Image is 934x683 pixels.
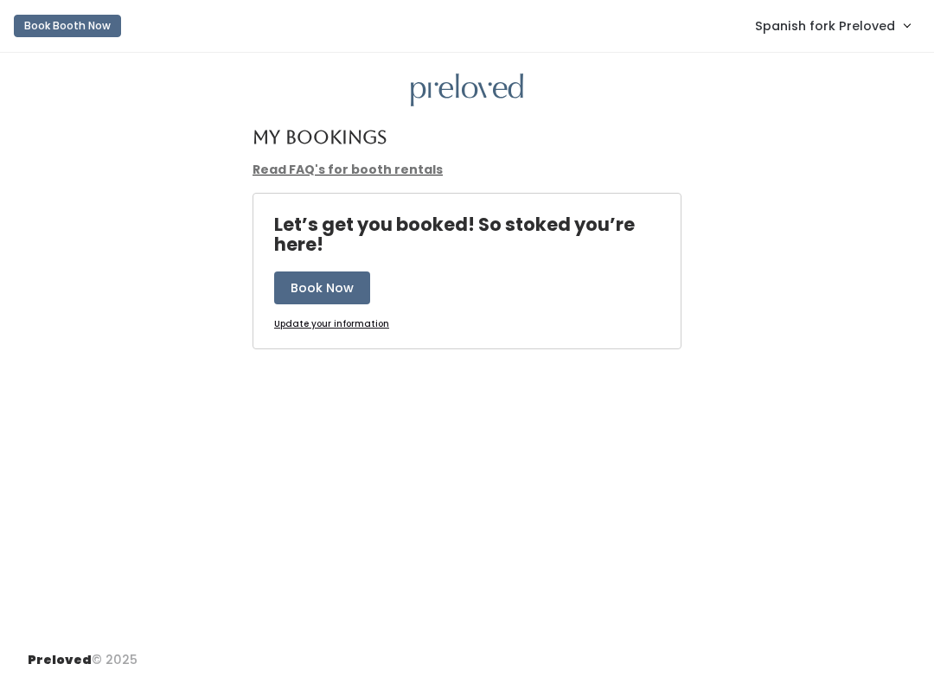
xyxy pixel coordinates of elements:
[274,214,681,254] h4: Let’s get you booked! So stoked you’re here!
[14,7,121,45] a: Book Booth Now
[755,16,895,35] span: Spanish fork Preloved
[253,161,443,178] a: Read FAQ's for booth rentals
[411,73,523,107] img: preloved logo
[28,637,138,669] div: © 2025
[738,7,927,44] a: Spanish fork Preloved
[28,651,92,668] span: Preloved
[14,15,121,37] button: Book Booth Now
[274,317,389,330] u: Update your information
[274,318,389,331] a: Update your information
[274,271,370,304] button: Book Now
[253,127,387,147] h4: My Bookings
